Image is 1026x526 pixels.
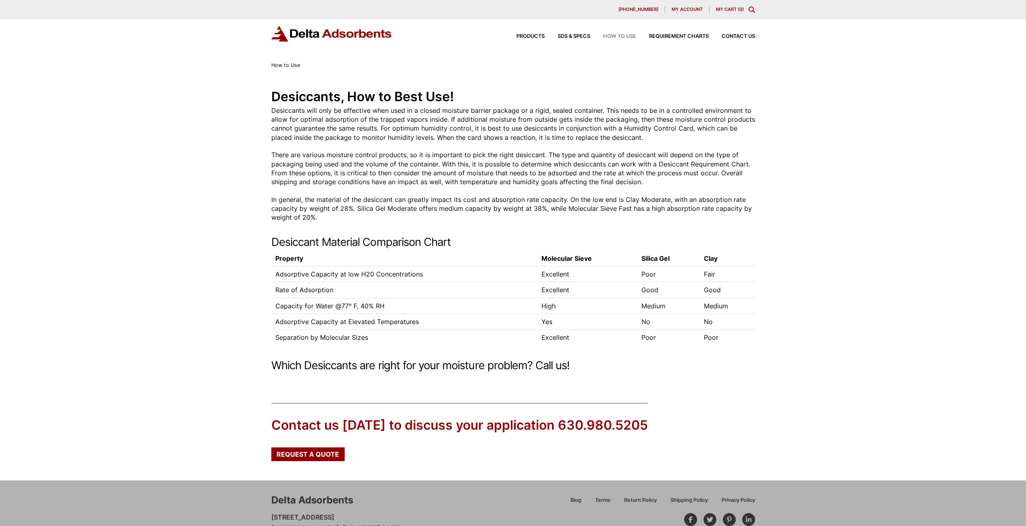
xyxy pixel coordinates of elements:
span: Return Policy [624,498,657,503]
p: Desiccants will only be effective when used in a closed moisture barrier package or a rigid, seal... [271,106,755,142]
td: Excellent [537,266,637,282]
span: Requirement Charts [649,34,709,39]
div: Delta Adsorbents [271,493,353,507]
td: Capacity for Water @77° F, 40% RH [271,298,538,314]
th: Clay [700,251,755,266]
td: Poor [637,266,699,282]
span: Contact Us [722,34,755,39]
th: Molecular Sieve [537,251,637,266]
a: Terms [588,496,617,510]
span: How to Use [271,62,300,68]
td: No [700,314,755,329]
td: Excellent [537,282,637,298]
td: Separation by Molecular Sizes [271,330,538,345]
h1: Desiccants, How to Best Use! [271,88,755,106]
td: Poor [700,330,755,345]
span: SDS & SPECS [558,34,590,39]
div: Contact us [DATE] to discuss your application 630.980.5205 [271,416,648,435]
td: Excellent [537,330,637,345]
a: My account [665,6,710,13]
a: My Cart (0) [716,6,744,12]
td: Rate of Adsorption [271,282,538,298]
span: Products [516,34,545,39]
td: Adsorptive Capacity at low H20 Concentrations [271,266,538,282]
td: Adsorptive Capacity at Elevated Temperatures [271,314,538,329]
a: Products [504,34,545,39]
th: Property [271,251,538,266]
p: There are various moisture control products, so it is important to pick the right desiccant. The ... [271,150,755,187]
a: Return Policy [617,496,664,510]
p: In general, the material of the desiccant can greatly impact its cost and absorption rate capacit... [271,195,755,222]
span: My account [672,7,703,12]
span: Terms [595,498,610,503]
span: Shipping Policy [670,498,708,503]
span: Privacy Policy [722,498,755,503]
a: Request a Quote [271,447,345,461]
span: [PHONE_NUMBER] [618,7,658,12]
a: SDS & SPECS [545,34,590,39]
a: Blog [564,496,588,510]
td: Poor [637,330,699,345]
td: Medium [700,298,755,314]
a: Requirement Charts [636,34,709,39]
td: High [537,298,637,314]
span: Blog [570,498,581,503]
td: Good [700,282,755,298]
div: Toggle Modal Content [749,6,755,13]
a: Privacy Policy [715,496,755,510]
th: Silica Gel [637,251,699,266]
td: Good [637,282,699,298]
h2: Which Desiccants are right for your moisture problem? Call us! [271,359,755,372]
td: Yes [537,314,637,329]
a: Shipping Policy [664,496,715,510]
a: How to Use [590,34,636,39]
span: How to Use [603,34,636,39]
a: Contact Us [709,34,755,39]
td: Fair [700,266,755,282]
a: [PHONE_NUMBER] [612,6,665,13]
h2: Desiccant Material Comparison Chart [271,236,755,249]
img: Delta Adsorbents [271,26,392,42]
span: 0 [739,6,742,12]
td: Medium [637,298,699,314]
td: No [637,314,699,329]
span: Request a Quote [277,451,339,457]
